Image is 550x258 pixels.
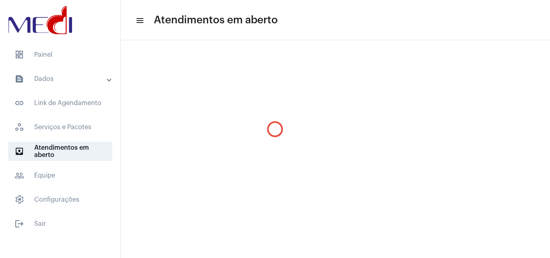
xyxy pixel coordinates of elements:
[6,4,74,36] img: d3a1b5fa-500b-b90f-5a1c-719c20e9830b.png
[8,142,112,161] span: Atendimentos em aberto
[8,166,112,185] span: Equipe
[14,74,108,84] mat-panel-title: Dados
[5,69,120,89] mat-expansion-panel-header: sidenav iconDados
[14,122,24,132] span: sidenav icon
[14,50,24,60] span: sidenav icon
[135,16,143,25] mat-icon: sidenav icon
[14,98,24,108] mat-icon: sidenav icon
[14,195,24,204] span: sidenav icon
[154,14,278,27] span: Atendimentos em aberto
[14,147,24,156] mat-icon: sidenav icon
[8,93,112,113] span: Link de Agendamento
[8,45,112,64] span: Painel
[14,219,24,229] mat-icon: sidenav icon
[8,214,112,233] span: Sair
[14,171,24,180] mat-icon: sidenav icon
[8,190,112,209] span: Configurações
[14,74,24,84] mat-icon: sidenav icon
[8,118,112,137] span: Serviços e Pacotes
